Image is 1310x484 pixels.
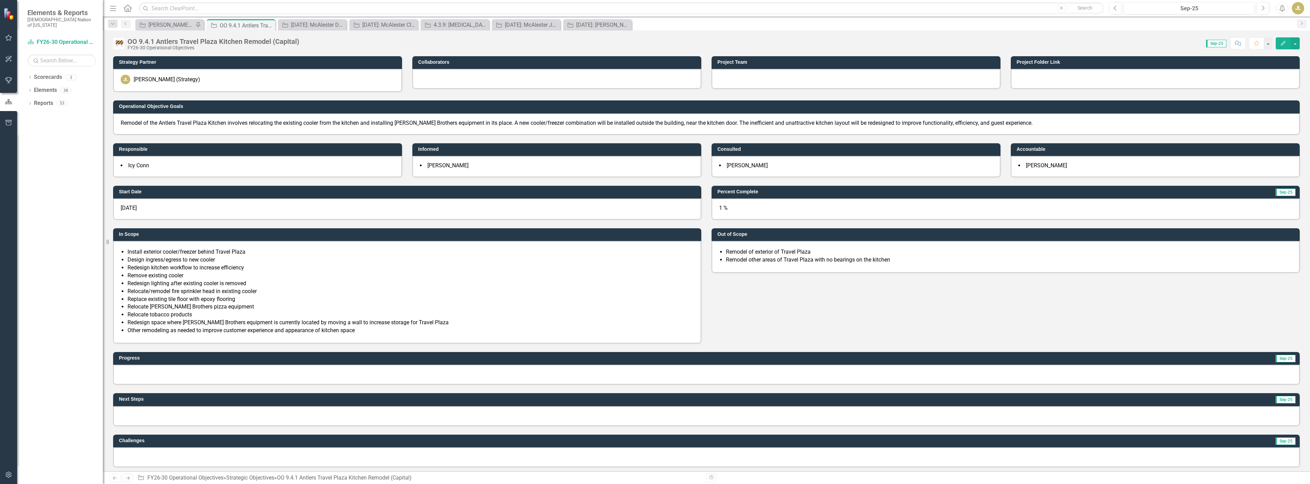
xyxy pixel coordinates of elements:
[137,474,701,482] div: » »
[121,75,130,84] div: JL
[128,303,694,311] li: Relocate [PERSON_NAME] Brothers pizza equipment
[57,100,68,106] div: 53
[726,256,1292,264] li: Remodel other areas of Travel Plaza with no bearings on the kitchen
[418,147,698,152] h3: Informed
[717,147,997,152] h3: Consulted
[1078,5,1092,11] span: Search
[494,21,559,29] a: [DATE]: McAlester Judicial Building Remodel (Capital)
[1275,396,1296,403] span: Sep-25
[1026,162,1067,169] span: [PERSON_NAME]
[362,21,416,29] div: [DATE]: McAlester Clinic Expansion (Capital)
[1292,2,1304,14] button: JL
[422,21,487,29] a: 4.3.9: [MEDICAL_DATA] Wellness Center (Capital)
[1206,40,1226,47] span: Sep-25
[1017,60,1296,65] h3: Project Folder Link
[65,74,76,80] div: 3
[128,311,694,319] li: Relocate tobacco products
[119,189,698,194] h3: Start Date
[226,474,274,481] a: Strategic Objectives
[119,232,698,237] h3: In Scope
[128,319,694,327] li: Redesign space where [PERSON_NAME] Brothers equipment is currently located by moving a wall to in...
[427,162,469,169] span: [PERSON_NAME]
[291,21,345,29] div: [DATE]: McAlester Dental Clinic Remodel (Capital)
[565,21,630,29] a: [DATE]: [PERSON_NAME] Judicial Court Room Expansion (Capital)
[712,198,1300,220] div: 1 %
[717,189,1100,194] h3: Percent Complete
[137,21,194,29] a: [PERSON_NAME] SOs
[128,162,149,169] span: Icy Conn
[147,474,223,481] a: FY26-30 Operational Objectives
[119,60,399,65] h3: Strategy Partner
[280,21,345,29] a: [DATE]: McAlester Dental Clinic Remodel (Capital)
[726,248,1292,256] li: Remodel of exterior of Travel Plaza
[128,264,694,272] li: Redesign kitchen workflow to increase efficiency
[3,8,15,20] img: ClearPoint Strategy
[351,21,416,29] a: [DATE]: McAlester Clinic Expansion (Capital)
[119,397,758,402] h3: Next Steps
[1017,147,1296,152] h3: Accountable
[418,60,698,65] h3: Collaborators
[717,232,1296,237] h3: Out of Scope
[119,147,399,152] h3: Responsible
[121,119,1292,127] p: Remodel of the Antlers Travel Plaza Kitchen involves relocating the existing cooler from the kitc...
[1275,189,1296,196] span: Sep-25
[1275,355,1296,362] span: Sep-25
[434,21,487,29] div: 4.3.9: [MEDICAL_DATA] Wellness Center (Capital)
[119,438,767,443] h3: Challenges
[277,474,412,481] div: OO 9.4.1 Antlers Travel Plaza Kitchen Remodel (Capital)
[60,87,71,93] div: 38
[34,86,57,94] a: Elements
[220,21,274,30] div: OO 9.4.1 Antlers Travel Plaza Kitchen Remodel (Capital)
[134,76,200,84] div: [PERSON_NAME] (Strategy)
[128,256,694,264] li: Design ingress/egress to new cooler
[27,9,96,17] span: Elements & Reports
[113,38,124,49] img: Approved Capital
[1068,3,1102,13] button: Search
[128,248,694,256] li: Install exterior cooler/freezer behind Travel Plaza
[139,2,1104,14] input: Search ClearPoint...
[128,288,694,295] li: Relocate/remodel fire sprinkler head in existing cooler
[121,205,137,211] span: [DATE]
[148,21,194,29] div: [PERSON_NAME] SOs
[505,21,559,29] div: [DATE]: McAlester Judicial Building Remodel (Capital)
[128,272,694,280] li: Remove existing cooler
[119,104,1296,109] h3: Operational Objective Goals
[34,73,62,81] a: Scorecards
[727,162,768,169] span: [PERSON_NAME]
[576,21,630,29] div: [DATE]: [PERSON_NAME] Judicial Court Room Expansion (Capital)
[128,280,694,288] li: Redesign lighting after existing cooler is removed
[128,295,694,303] li: Replace existing tile floor with epoxy flooring
[27,55,96,66] input: Search Below...
[27,38,96,46] a: FY26-30 Operational Objectives
[128,38,299,45] div: OO 9.4.1 Antlers Travel Plaza Kitchen Remodel (Capital)
[1124,2,1255,14] button: Sep-25
[128,45,299,50] div: FY26-30 Operational Objectives
[34,99,53,107] a: Reports
[27,17,96,28] small: [DEMOGRAPHIC_DATA] Nation of [US_STATE]
[1275,437,1296,445] span: Sep-25
[119,355,706,361] h3: Progress
[128,327,694,335] li: Other remodeling as needed to improve customer experience and appearance of kitchen space
[1126,4,1252,13] div: Sep-25
[717,60,997,65] h3: Project Team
